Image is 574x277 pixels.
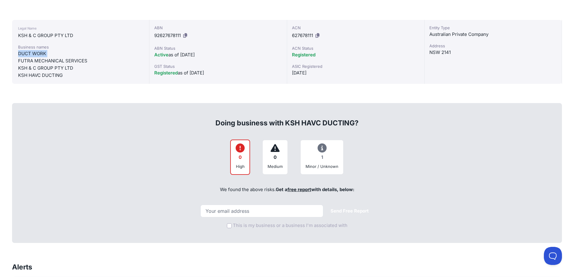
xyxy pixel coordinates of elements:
div: High [236,163,245,169]
div: ABN [154,25,282,31]
div: 0 [236,152,245,163]
div: Legal Name [18,25,143,32]
div: KSH HAVC DUCTING [18,72,143,79]
input: Your email address [200,205,323,217]
div: ACN [292,25,419,31]
div: ABN Status [154,45,282,51]
div: Minor / Unknown [306,163,338,169]
div: KSH & C GROUP PTY LTD [18,65,143,72]
div: as of [DATE] [154,51,282,58]
span: Get a with details, below: [276,187,354,192]
div: 1 [306,152,338,163]
div: FUTRA MECHANICAL SERVICES [18,57,143,65]
div: [DATE] [292,69,419,77]
span: 627678111 [292,33,313,38]
div: We found the above risks. [19,180,555,200]
h3: Alerts [12,262,32,272]
div: as of [DATE] [154,69,282,77]
span: Registered [154,70,178,76]
div: ASIC Registered [292,63,419,69]
span: 92627678111 [154,33,181,38]
div: KSH & C GROUP PTY LTD [18,32,143,39]
div: DUCT WORK [18,50,143,57]
div: Australian Private Company [429,31,557,38]
div: 0 [268,152,283,163]
div: ACN Status [292,45,419,51]
div: Entity Type [429,25,557,31]
div: GST Status [154,63,282,69]
div: NSW 2141 [429,49,557,56]
span: Registered [292,52,315,58]
div: Doing business with KSH HAVC DUCTING? [19,109,555,128]
div: Business names [18,44,143,50]
iframe: Toggle Customer Support [544,247,562,265]
label: This is my business or a business I'm associated with [233,222,347,229]
span: Active [154,52,168,58]
div: Medium [268,163,283,169]
button: Send Free Report [326,205,374,217]
div: Address [429,43,557,49]
a: free report [287,187,311,192]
